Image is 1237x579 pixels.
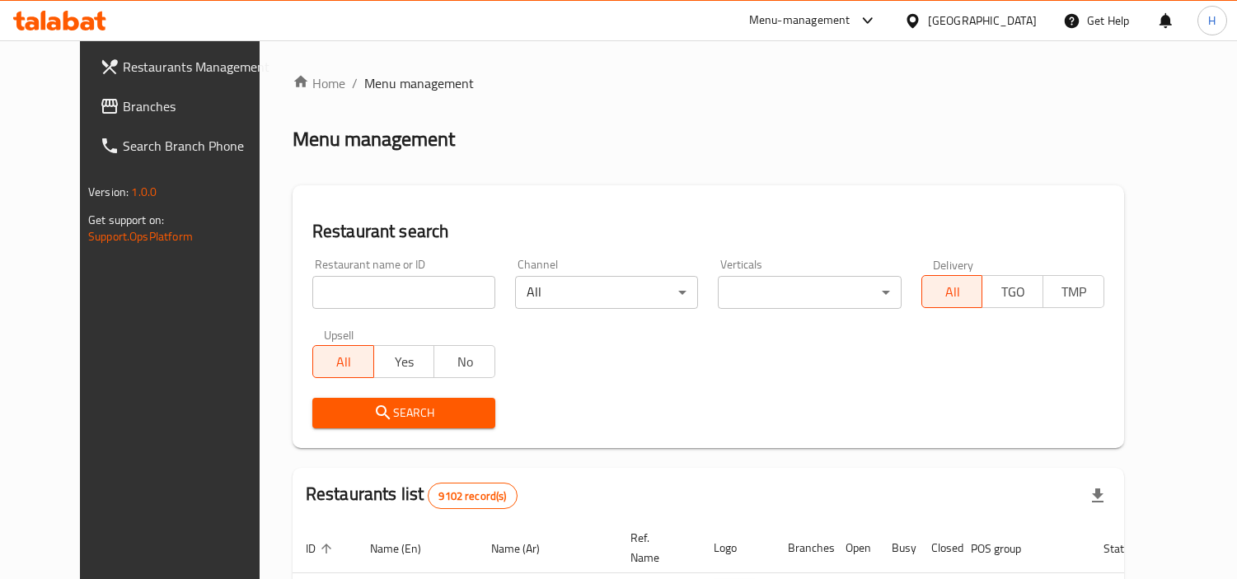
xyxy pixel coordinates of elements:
th: Closed [918,523,958,573]
a: Branches [87,86,287,126]
span: Restaurants Management [123,57,274,77]
a: Support.OpsPlatform [88,226,193,247]
span: No [441,350,489,374]
input: Search for restaurant name or ID.. [312,276,495,309]
li: / [352,73,358,93]
div: Export file [1078,476,1118,516]
span: Branches [123,96,274,116]
button: Search [312,398,495,428]
span: H [1208,12,1216,30]
h2: Restaurant search [312,219,1104,244]
label: Upsell [324,329,354,340]
button: All [921,275,983,308]
span: 9102 record(s) [429,488,516,504]
button: TGO [982,275,1043,308]
span: Name (En) [370,539,443,558]
span: All [929,280,977,304]
div: Menu-management [749,11,850,30]
span: Menu management [364,73,474,93]
nav: breadcrumb [293,73,1124,93]
button: All [312,345,374,378]
span: TGO [989,280,1037,304]
div: All [515,276,698,309]
span: ID [306,539,337,558]
span: TMP [1050,280,1098,304]
span: Ref. Name [630,528,681,567]
h2: Menu management [293,126,455,152]
a: Search Branch Phone [87,126,287,166]
button: TMP [1043,275,1104,308]
span: All [320,350,368,374]
th: Busy [879,523,918,573]
span: Status [1103,539,1157,558]
th: Branches [775,523,832,573]
a: Restaurants Management [87,47,287,86]
span: Get support on: [88,209,164,231]
div: ​ [718,276,901,309]
a: Home [293,73,345,93]
div: Total records count [428,483,517,509]
button: Yes [373,345,435,378]
span: POS group [971,539,1043,558]
th: Open [832,523,879,573]
h2: Restaurants list [306,482,518,509]
button: No [433,345,495,378]
th: Logo [700,523,775,573]
span: Version: [88,181,129,203]
span: Search Branch Phone [123,136,274,156]
span: Yes [381,350,429,374]
span: 1.0.0 [131,181,157,203]
span: Search [326,403,482,423]
span: Name (Ar) [491,539,561,558]
div: [GEOGRAPHIC_DATA] [928,12,1037,30]
label: Delivery [933,259,974,270]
